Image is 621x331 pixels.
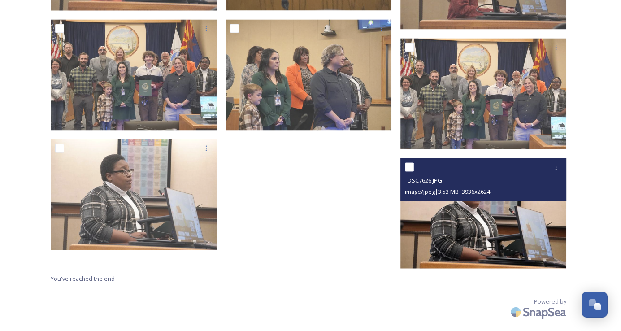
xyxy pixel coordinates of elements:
[582,292,608,318] button: Open Chat
[400,158,566,269] img: _DSC7626.JPG
[534,297,566,305] span: Powered by
[508,301,571,322] img: SnapSea Logo
[226,19,391,130] img: _DSC7633.JPG
[400,38,566,149] img: _DSC7628.JPG
[51,139,217,250] img: _DSC7625.JPG
[405,176,442,184] span: _DSC7626.JPG
[51,19,217,130] img: _DSC7630.JPG
[51,274,115,282] span: You've reached the end
[405,187,490,195] span: image/jpeg | 3.53 MB | 3936 x 2624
